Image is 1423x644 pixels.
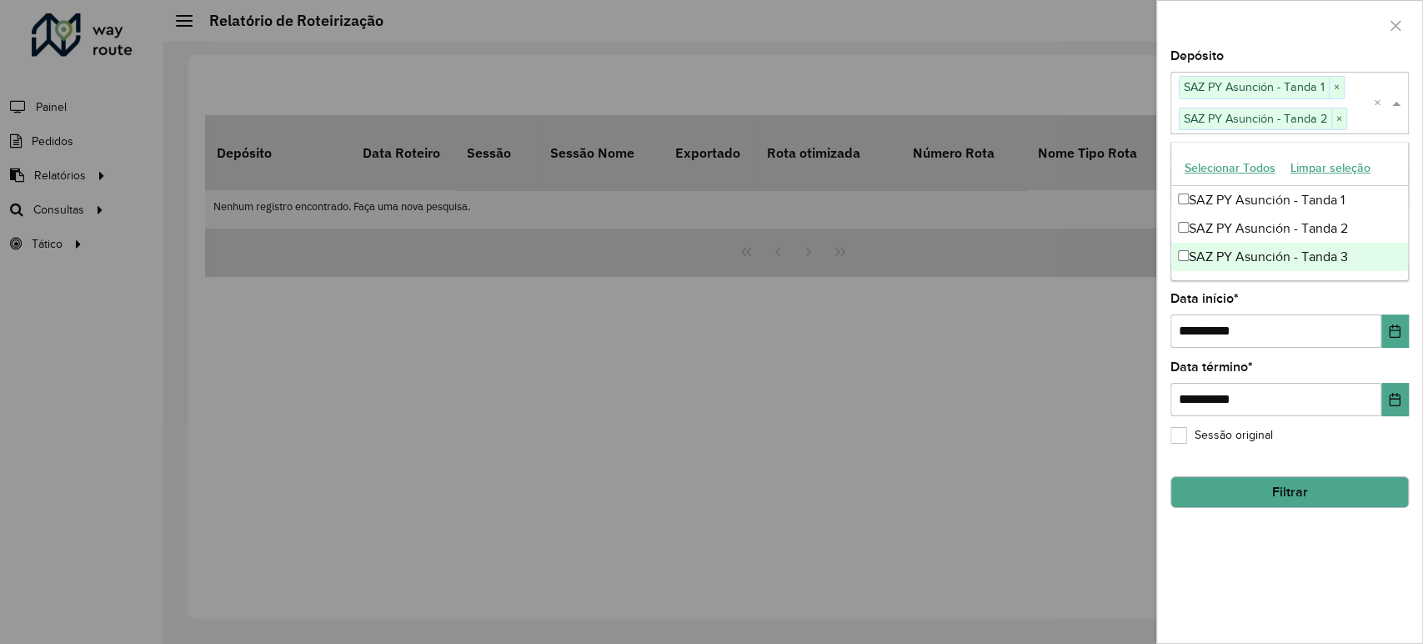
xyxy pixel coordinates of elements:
[1177,155,1283,181] button: Selecionar Todos
[1381,383,1409,416] button: Choose Date
[1170,476,1409,508] button: Filtrar
[1329,78,1344,98] span: ×
[1381,314,1409,348] button: Choose Date
[1171,243,1408,271] div: SAZ PY Asunción - Tanda 3
[1374,93,1388,113] span: Clear all
[1170,46,1224,66] label: Depósito
[1170,357,1253,377] label: Data término
[1180,77,1329,97] span: SAZ PY Asunción - Tanda 1
[1170,142,1409,281] ng-dropdown-panel: Options list
[1171,186,1408,214] div: SAZ PY Asunción - Tanda 1
[1283,155,1378,181] button: Limpar seleção
[1170,289,1239,309] label: Data início
[1170,426,1273,444] label: Sessão original
[1331,109,1346,129] span: ×
[1171,214,1408,243] div: SAZ PY Asunción - Tanda 2
[1180,108,1331,128] span: SAZ PY Asunción - Tanda 2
